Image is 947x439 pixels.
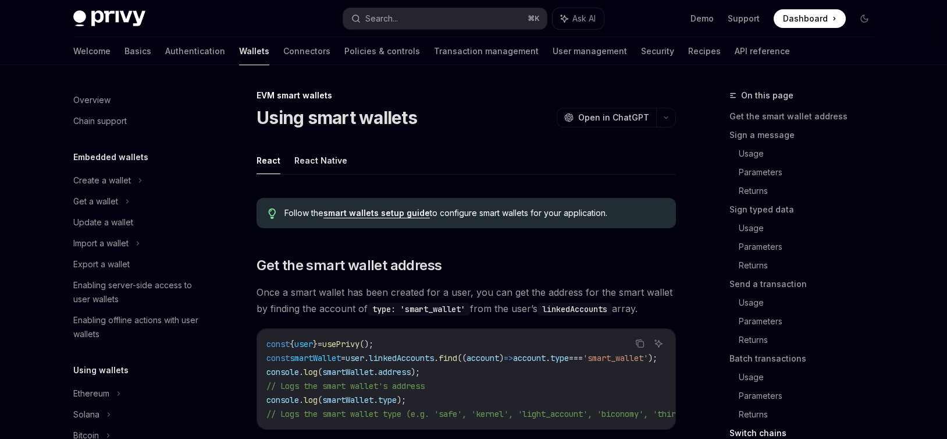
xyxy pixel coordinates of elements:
[294,339,313,349] span: user
[690,13,714,24] a: Demo
[739,312,883,331] a: Parameters
[64,254,213,275] a: Export a wallet
[64,310,213,345] a: Enabling offline actions with user wallets
[73,313,206,341] div: Enabling offline actions with user wallets
[739,238,883,256] a: Parameters
[569,353,583,363] span: ===
[553,8,604,29] button: Ask AI
[322,339,359,349] span: usePrivy
[739,163,883,182] a: Parameters
[73,37,111,65] a: Welcome
[64,90,213,111] a: Overview
[266,381,425,391] span: // Logs the smart wallet's address
[73,236,129,250] div: Import a wallet
[299,395,304,405] span: .
[688,37,721,65] a: Recipes
[73,174,131,187] div: Create a wallet
[318,395,322,405] span: (
[290,339,294,349] span: {
[64,275,213,310] a: Enabling server-side access to user wallets
[774,9,846,28] a: Dashboard
[467,353,499,363] span: account
[266,367,299,377] span: console
[378,367,411,377] span: address
[537,303,612,316] code: linkedAccounts
[341,353,346,363] span: =
[513,353,546,363] span: account
[729,275,883,293] a: Send a transaction
[855,9,874,28] button: Toggle dark mode
[344,37,420,65] a: Policies & controls
[284,207,664,219] span: Follow the to configure smart wallets for your application.
[73,363,129,377] h5: Using wallets
[257,256,442,275] span: Get the smart wallet address
[739,219,883,238] a: Usage
[632,336,647,351] button: Copy the contents from the code block
[73,408,99,422] div: Solana
[268,208,276,219] svg: Tip
[729,126,883,144] a: Sign a message
[739,293,883,312] a: Usage
[397,395,406,405] span: );
[729,349,883,368] a: Batch transactions
[73,150,148,164] h5: Embedded wallets
[648,353,657,363] span: );
[434,37,539,65] a: Transaction management
[373,367,378,377] span: .
[369,353,434,363] span: linkedAccounts
[739,144,883,163] a: Usage
[318,339,322,349] span: =
[434,353,439,363] span: .
[304,367,318,377] span: log
[729,200,883,219] a: Sign typed data
[73,278,206,306] div: Enabling server-side access to user wallets
[294,147,347,174] button: React Native
[73,257,130,271] div: Export a wallet
[346,353,364,363] span: user
[239,37,269,65] a: Wallets
[359,339,373,349] span: ();
[266,409,820,419] span: // Logs the smart wallet type (e.g. 'safe', 'kernel', 'light_account', 'biconomy', 'thirdweb', 'c...
[257,90,676,101] div: EVM smart wallets
[546,353,550,363] span: .
[73,387,109,401] div: Ethereum
[257,147,280,174] button: React
[739,405,883,424] a: Returns
[73,114,127,128] div: Chain support
[290,353,341,363] span: smartWallet
[741,88,793,102] span: On this page
[739,387,883,405] a: Parameters
[73,194,118,208] div: Get a wallet
[73,215,133,229] div: Update a wallet
[323,208,430,218] a: smart wallets setup guide
[641,37,674,65] a: Security
[313,339,318,349] span: }
[583,353,648,363] span: 'smart_wallet'
[365,12,398,26] div: Search...
[457,353,467,363] span: ((
[729,107,883,126] a: Get the smart wallet address
[299,367,304,377] span: .
[651,336,666,351] button: Ask AI
[739,182,883,200] a: Returns
[266,395,299,405] span: console
[322,367,373,377] span: smartWallet
[550,353,569,363] span: type
[283,37,330,65] a: Connectors
[343,8,547,29] button: Search...⌘K
[373,395,378,405] span: .
[64,111,213,132] a: Chain support
[322,395,373,405] span: smartWallet
[504,353,513,363] span: =>
[257,107,417,128] h1: Using smart wallets
[73,10,145,27] img: dark logo
[378,395,397,405] span: type
[304,395,318,405] span: log
[499,353,504,363] span: )
[411,367,420,377] span: );
[165,37,225,65] a: Authentication
[266,339,290,349] span: const
[553,37,627,65] a: User management
[739,256,883,275] a: Returns
[735,37,790,65] a: API reference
